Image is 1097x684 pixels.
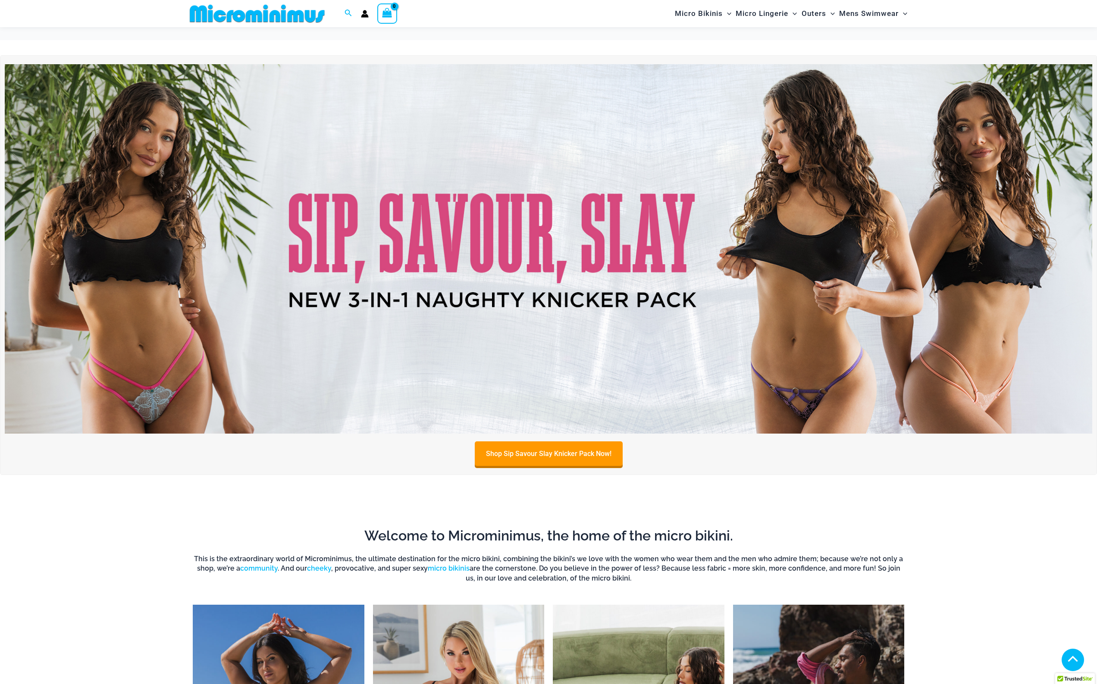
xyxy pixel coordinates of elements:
a: micro bikinis [428,564,470,572]
span: Menu Toggle [899,3,907,25]
a: Micro LingerieMenu ToggleMenu Toggle [733,3,799,25]
nav: Site Navigation [671,1,911,26]
span: Menu Toggle [788,3,797,25]
span: Menu Toggle [826,3,835,25]
a: OutersMenu ToggleMenu Toggle [799,3,837,25]
h6: This is the extraordinary world of Microminimus, the ultimate destination for the micro bikini, c... [193,554,904,583]
a: View Shopping Cart, empty [377,3,397,23]
span: Micro Lingerie [736,3,788,25]
a: Shop Sip Savour Slay Knicker Pack Now! [475,441,623,466]
img: MM SHOP LOGO FLAT [186,4,328,23]
span: Mens Swimwear [839,3,899,25]
h2: Welcome to Microminimus, the home of the micro bikini. [193,527,904,545]
a: Mens SwimwearMenu ToggleMenu Toggle [837,3,909,25]
span: Micro Bikinis [675,3,723,25]
a: community [240,564,278,572]
a: cheeky [307,564,331,572]
span: Menu Toggle [723,3,731,25]
a: Search icon link [345,8,352,19]
a: Account icon link [361,10,369,18]
span: Outers [802,3,826,25]
a: Micro BikinisMenu ToggleMenu Toggle [673,3,733,25]
img: Sip Savour Slay Knicker Pack [5,64,1092,434]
